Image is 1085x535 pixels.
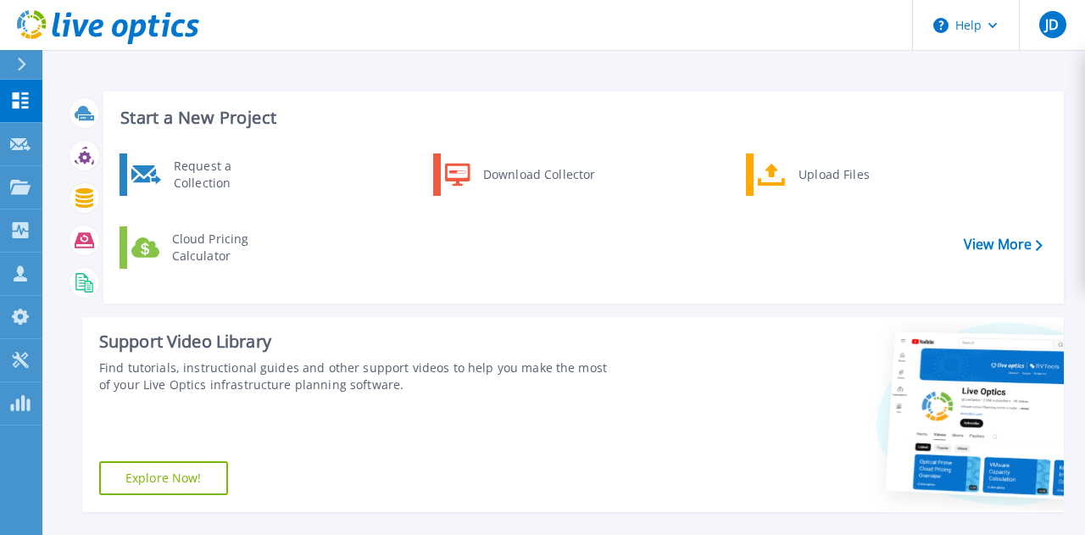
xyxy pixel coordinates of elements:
a: Request a Collection [120,153,293,196]
span: JD [1045,18,1059,31]
h3: Start a New Project [120,109,1042,127]
div: Download Collector [475,158,603,192]
div: Cloud Pricing Calculator [164,231,289,265]
div: Find tutorials, instructional guides and other support videos to help you make the most of your L... [99,359,609,393]
div: Support Video Library [99,331,609,353]
a: Explore Now! [99,461,228,495]
div: Upload Files [790,158,915,192]
a: View More [964,237,1043,253]
a: Cloud Pricing Calculator [120,226,293,269]
div: Request a Collection [165,158,289,192]
a: Download Collector [433,153,607,196]
a: Upload Files [746,153,920,196]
